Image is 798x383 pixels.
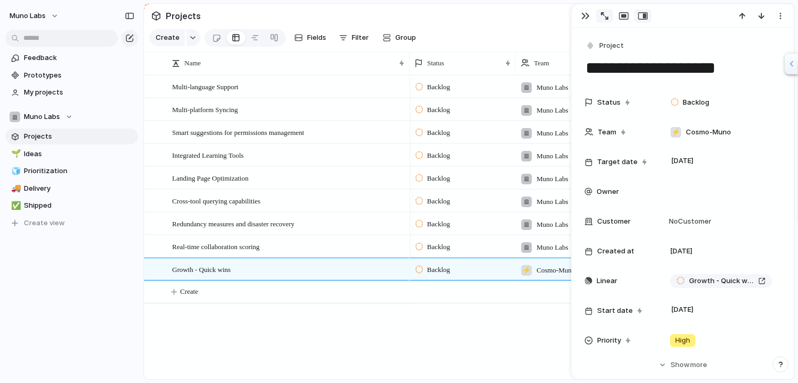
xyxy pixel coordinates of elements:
[537,174,568,184] span: Muno Labs
[5,146,138,162] a: 🌱Ideas
[668,155,697,167] span: [DATE]
[24,112,60,122] span: Muno Labs
[11,165,19,177] div: 🧊
[683,97,709,108] span: Backlog
[5,215,138,231] button: Create view
[156,32,180,43] span: Create
[24,53,134,63] span: Feedback
[172,217,294,229] span: Redundancy measures and disaster recovery
[395,32,416,43] span: Group
[11,148,19,160] div: 🌱
[668,303,697,316] span: [DATE]
[24,218,65,228] span: Create view
[670,246,692,257] span: [DATE]
[598,127,616,138] span: Team
[172,263,231,275] span: Growth - Quick wins
[537,219,568,230] span: Muno Labs
[172,80,239,92] span: Multi-language Support
[149,29,185,46] button: Create
[172,172,249,184] span: Landing Page Optimization
[24,200,134,211] span: Shipped
[427,173,450,184] span: Backlog
[377,29,421,46] button: Group
[5,67,138,83] a: Prototypes
[597,305,633,316] span: Start date
[10,11,46,21] span: Muno Labs
[427,58,444,69] span: Status
[10,149,20,159] button: 🌱
[5,7,64,24] button: Muno Labs
[307,32,326,43] span: Fields
[24,166,134,176] span: Prioritization
[290,29,330,46] button: Fields
[675,335,690,346] span: High
[5,109,138,125] button: Muno Labs
[427,82,450,92] span: Backlog
[5,198,138,214] a: ✅Shipped
[24,131,134,142] span: Projects
[597,276,617,286] span: Linear
[180,286,198,297] span: Create
[521,265,532,276] div: ⚡
[24,70,134,81] span: Prototypes
[427,265,450,275] span: Backlog
[666,216,711,227] span: No Customer
[427,127,450,138] span: Backlog
[583,38,627,54] button: Project
[670,127,681,138] div: ⚡
[597,186,619,197] span: Owner
[689,276,754,286] span: Growth - Quick wins
[427,219,450,229] span: Backlog
[597,157,638,167] span: Target date
[172,149,244,161] span: Integrated Learning Tools
[5,129,138,144] a: Projects
[537,265,575,276] span: Cosmo-Muno
[584,355,781,375] button: Showmore
[172,240,260,252] span: Real-time collaboration scoring
[599,40,624,51] span: Project
[537,82,568,93] span: Muno Labs
[427,105,450,115] span: Backlog
[597,246,634,257] span: Created at
[5,84,138,100] a: My projects
[184,58,201,69] span: Name
[5,163,138,179] a: 🧊Prioritization
[427,242,450,252] span: Backlog
[597,97,621,108] span: Status
[537,197,568,207] span: Muno Labs
[537,242,568,253] span: Muno Labs
[5,181,138,197] a: 🚚Delivery
[11,182,19,194] div: 🚚
[537,151,568,161] span: Muno Labs
[172,103,238,115] span: Multi-platform Syncing
[335,29,373,46] button: Filter
[10,200,20,211] button: ✅
[427,196,450,207] span: Backlog
[172,194,260,207] span: Cross-tool querying capabilities
[172,126,304,138] span: Smart suggestions for permissions management
[24,87,134,98] span: My projects
[537,128,568,139] span: Muno Labs
[11,200,19,212] div: ✅
[686,127,731,138] span: Cosmo-Muno
[10,166,20,176] button: 🧊
[5,50,138,66] a: Feedback
[690,360,707,370] span: more
[24,183,134,194] span: Delivery
[24,149,134,159] span: Ideas
[534,58,549,69] span: Team
[537,105,568,116] span: Muno Labs
[670,360,690,370] span: Show
[352,32,369,43] span: Filter
[597,216,631,227] span: Customer
[427,150,450,161] span: Backlog
[597,335,621,346] span: Priority
[10,183,20,194] button: 🚚
[670,274,772,288] a: Growth - Quick wins
[164,6,203,25] span: Projects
